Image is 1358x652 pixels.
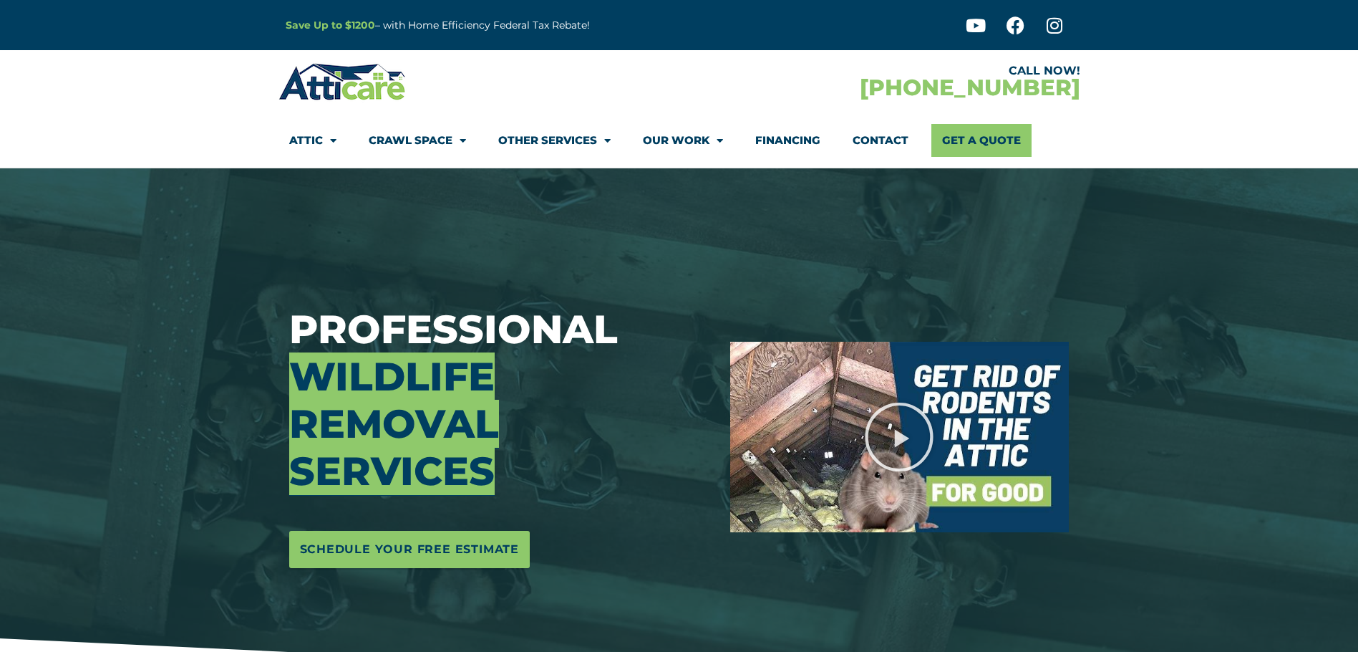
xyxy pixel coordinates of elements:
[498,124,611,157] a: Other Services
[369,124,466,157] a: Crawl Space
[679,65,1080,77] div: CALL NOW!
[755,124,820,157] a: Financing
[289,353,499,495] span: Wildlife Removal Services
[931,124,1032,157] a: Get A Quote
[286,17,750,34] p: – with Home Efficiency Federal Tax Rebate!
[300,538,520,561] span: Schedule Your Free Estimate
[289,306,709,495] h3: Professional
[289,124,336,157] a: Attic
[289,531,530,568] a: Schedule Your Free Estimate
[289,124,1070,157] nav: Menu
[863,401,935,473] div: Play Video
[643,124,723,157] a: Our Work
[853,124,908,157] a: Contact
[286,19,375,32] a: Save Up to $1200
